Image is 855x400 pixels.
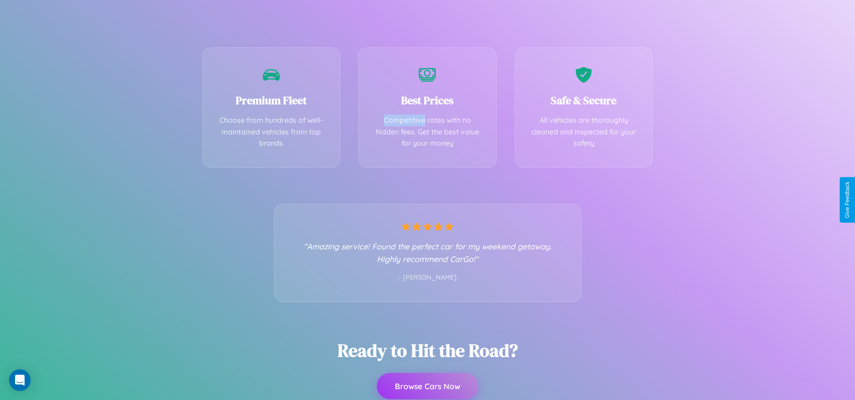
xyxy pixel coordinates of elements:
[377,373,478,399] button: Browse Cars Now
[529,115,639,149] p: All vehicles are thoroughly cleaned and inspected for your safety
[293,240,563,265] p: "Amazing service! Found the perfect car for my weekend getaway. Highly recommend CarGo!"
[216,93,327,108] h3: Premium Fleet
[293,272,563,284] p: - [PERSON_NAME]
[9,369,31,391] div: Open Intercom Messenger
[372,93,483,108] h3: Best Prices
[844,182,850,218] div: Give Feedback
[338,338,518,363] h2: Ready to Hit the Road?
[529,93,639,108] h3: Safe & Secure
[216,115,327,149] p: Choose from hundreds of well-maintained vehicles from top brands
[372,115,483,149] p: Competitive rates with no hidden fees. Get the best value for your money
